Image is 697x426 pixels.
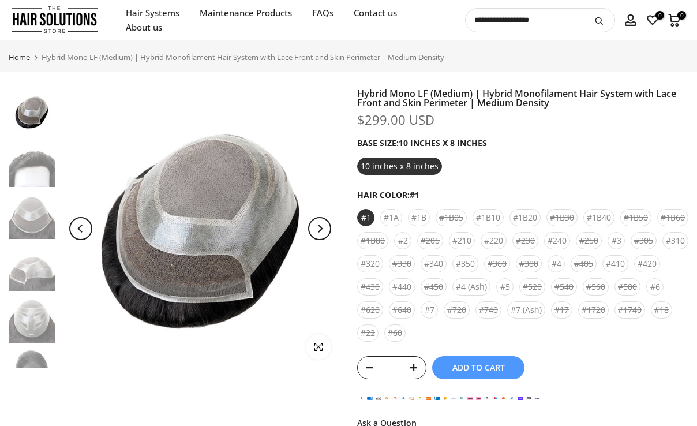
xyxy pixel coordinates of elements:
div: #440 [389,278,415,296]
div: #1B [408,209,430,226]
img: google pay [449,395,458,402]
div: #18 [651,301,672,319]
div: #430 [357,278,383,296]
div: #4 [548,255,565,272]
img: diners club [399,395,408,402]
div: #350 [452,255,478,272]
span: Add to cart [452,364,505,372]
span: Hybrid Mono LF (Medium) | Hybrid Monofilament Hair System with Lace Front and Skin Perimeter | Me... [42,52,444,62]
img: interac [441,395,449,402]
div: #1 [357,209,374,226]
img: Premium Hair Care Products [9,141,55,187]
div: #740 [475,301,501,319]
div: #305 [631,232,657,249]
a: Contact us [343,6,407,20]
a: About us [115,20,172,35]
img: paypal [508,395,516,402]
a: Home [9,54,30,61]
img: dogecoin [416,395,425,402]
div: #4 (Ash) [452,278,490,296]
img: dankort [391,395,399,402]
div: #720 [444,301,470,319]
div: #580 [614,278,640,296]
div: #2 [394,232,411,249]
img: forbrugsforeningen [433,395,441,402]
div: #1B40 [583,209,614,226]
img: shopify pay [516,395,525,402]
img: dwolla [424,395,433,402]
button: Add to cart [432,356,524,379]
img: discover [407,395,416,402]
div: #1B30 [546,209,578,226]
img: american express [366,395,374,402]
h1: Hybrid Mono LF (Medium) | Hybrid Monofilament Hair System with Lace Front and Skin Perimeter | Me... [357,89,688,107]
a: 0 [646,14,659,27]
div: #620 [357,301,383,319]
div: #560 [583,278,609,296]
img: The Hair Solutions Store [12,3,98,36]
img: Premium Hair Care Products [9,245,55,291]
div: #380 [516,255,542,272]
div: #3 [608,232,625,249]
div: #640 [389,301,415,319]
span: Hair Color: [357,189,419,200]
img: litecoin [483,395,492,402]
div: #405 [571,255,597,272]
img: Premium Hair Care Products [9,89,55,135]
img: master [500,395,508,402]
div: #1B60 [657,209,688,226]
img: apple pay [374,395,383,402]
div: #205 [417,232,443,249]
div: #60 [384,324,406,342]
img: klarna-pay-later [474,395,483,402]
div: #210 [449,232,475,249]
div: #17 [551,301,572,319]
div: #1A [380,209,402,226]
div: #7 (Ash) [507,301,545,319]
div: #1B10 [473,209,504,226]
img: Premium Hair Care Products [9,193,55,239]
div: #450 [421,278,447,296]
img: jcb [458,395,466,402]
button: Next [308,217,331,240]
div: #410 [602,255,628,272]
div: #1B05 [436,209,467,226]
img: hair replacement for men [9,297,55,343]
img: maestro [491,395,500,402]
div: #360 [484,255,510,272]
a: 0 [668,14,681,27]
div: #240 [544,232,570,249]
div: $299.00 USD [357,113,434,126]
div: #250 [576,232,602,249]
img: klarna [466,395,475,402]
div: #1720 [578,301,609,319]
div: #22 [357,324,379,342]
a: FAQs [302,6,343,20]
div: #1B20 [509,209,541,226]
span: 0 [677,11,686,20]
div: #1740 [614,301,645,319]
a: Maintenance Products [189,6,302,20]
div: #5 [496,278,514,296]
div: #420 [634,255,660,272]
div: #6 [646,278,664,296]
div: #320 [357,255,383,272]
div: #1B80 [357,232,388,249]
img: bitcoin [383,395,391,402]
span: 0 [655,11,664,20]
div: #330 [389,255,415,272]
div: #220 [481,232,507,249]
div: #540 [551,278,577,296]
div: #7 [421,301,438,319]
div: #310 [662,232,688,249]
div: #340 [421,255,447,272]
img: sofort [524,395,533,402]
div: 10 inches x 8 inches [357,158,442,175]
img: hair replacement for men [9,349,55,395]
span: Base Size: [357,137,487,148]
img: Premium Hair Care Products [61,89,340,368]
span: #1 [410,189,419,201]
span: 10 inches x 8 inches [399,137,487,149]
div: #1B50 [620,209,651,226]
div: #520 [519,278,545,296]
